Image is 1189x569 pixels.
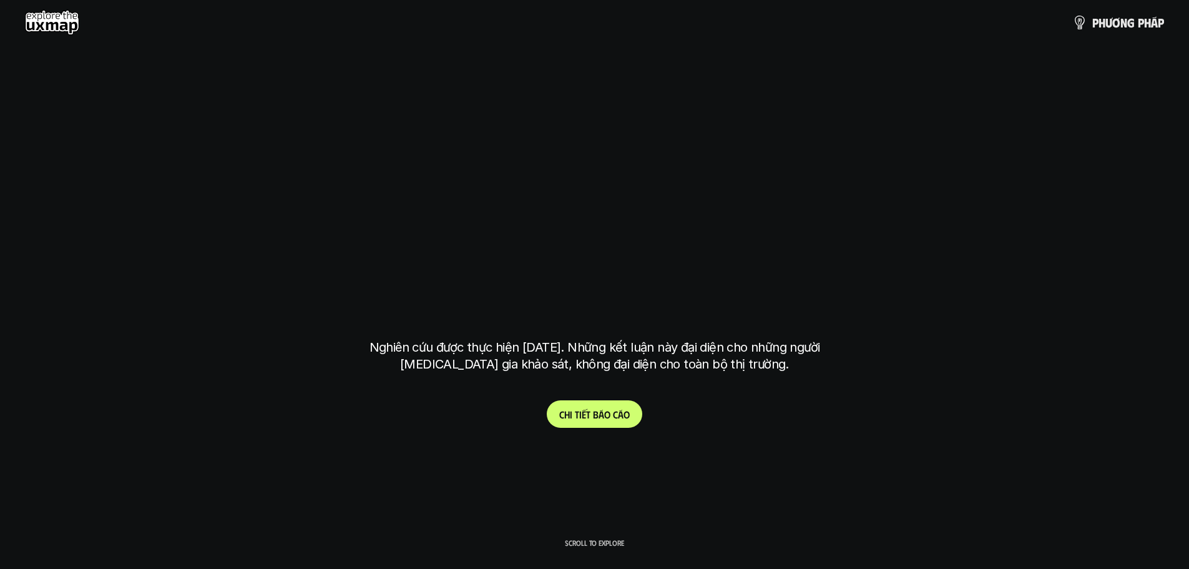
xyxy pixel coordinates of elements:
span: á [1151,16,1158,29]
span: á [618,408,624,420]
span: t [575,408,579,420]
span: h [564,408,570,420]
span: á [599,408,604,420]
span: i [579,408,582,420]
h1: tại [GEOGRAPHIC_DATA] [372,259,817,312]
span: h [1098,16,1105,29]
span: i [570,408,572,420]
span: ư [1105,16,1112,29]
span: c [613,408,618,420]
span: g [1127,16,1135,29]
span: p [1092,16,1098,29]
span: h [1144,16,1151,29]
span: ế [582,408,586,420]
a: Chitiếtbáocáo [547,400,642,428]
span: b [593,408,599,420]
span: p [1158,16,1164,29]
span: t [586,408,590,420]
p: Scroll to explore [565,538,624,547]
p: Nghiên cứu được thực hiện [DATE]. Những kết luận này đại diện cho những người [MEDICAL_DATA] gia ... [361,339,829,373]
h6: Kết quả nghiên cứu [552,130,647,144]
span: p [1138,16,1144,29]
span: n [1120,16,1127,29]
span: o [604,408,610,420]
span: ơ [1112,16,1120,29]
span: C [559,408,564,420]
a: phươngpháp [1072,10,1164,35]
h1: phạm vi công việc của [367,161,823,213]
span: o [624,408,630,420]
